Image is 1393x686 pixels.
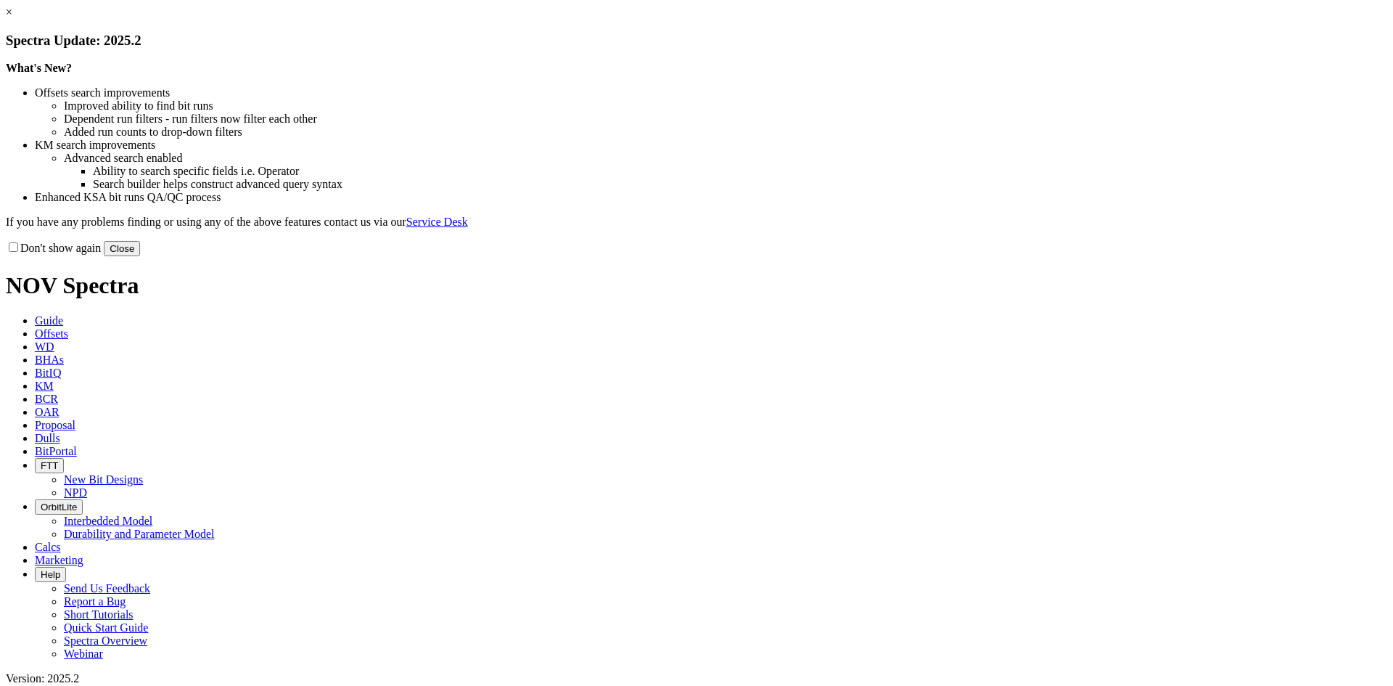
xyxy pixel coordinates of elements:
a: Report a Bug [64,595,126,608]
div: Version: 2025.2 [6,672,1387,685]
span: BitIQ [35,367,61,379]
span: FTT [41,460,58,471]
a: Send Us Feedback [64,582,150,595]
span: Offsets [35,327,68,340]
span: Marketing [35,554,83,566]
a: NPD [64,486,87,499]
span: KM [35,380,54,392]
h3: Spectra Update: 2025.2 [6,33,1387,49]
span: Dulls [35,432,60,444]
span: Help [41,569,60,580]
li: Offsets search improvements [35,86,1387,99]
a: New Bit Designs [64,473,143,486]
span: WD [35,340,54,353]
h1: NOV Spectra [6,272,1387,299]
a: Spectra Overview [64,634,147,647]
span: Proposal [35,419,75,431]
strong: What's New? [6,62,72,74]
span: OrbitLite [41,502,77,513]
li: Enhanced KSA bit runs QA/QC process [35,191,1387,204]
span: BitPortal [35,445,77,457]
label: Don't show again [6,242,101,254]
span: Guide [35,314,63,327]
a: × [6,6,12,18]
button: Close [104,241,140,256]
a: Interbedded Model [64,515,152,527]
li: Improved ability to find bit runs [64,99,1387,113]
a: Quick Start Guide [64,621,148,634]
span: Calcs [35,541,61,553]
li: Advanced search enabled [64,152,1387,165]
li: Added run counts to drop-down filters [64,126,1387,139]
span: BCR [35,393,58,405]
a: Webinar [64,648,103,660]
li: KM search improvements [35,139,1387,152]
p: If you have any problems finding or using any of the above features contact us via our [6,216,1387,229]
span: BHAs [35,354,64,366]
a: Service Desk [406,216,468,228]
a: Short Tutorials [64,608,133,621]
li: Ability to search specific fields i.e. Operator [93,165,1387,178]
a: Durability and Parameter Model [64,528,215,540]
span: OAR [35,406,59,418]
li: Dependent run filters - run filters now filter each other [64,113,1387,126]
input: Don't show again [9,242,18,252]
li: Search builder helps construct advanced query syntax [93,178,1387,191]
